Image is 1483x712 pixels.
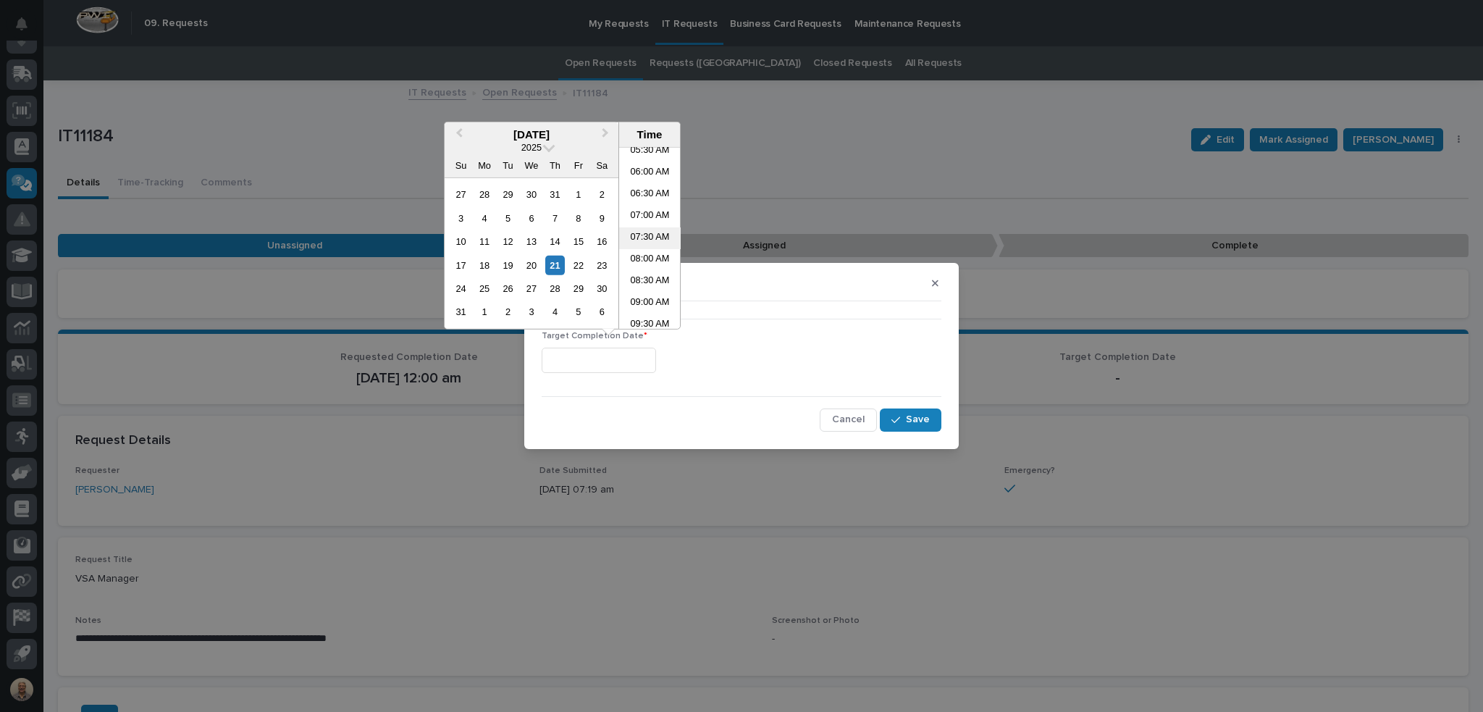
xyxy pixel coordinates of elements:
li: 06:00 AM [619,162,681,184]
div: Choose Monday, September 1st, 2025 [474,302,494,322]
li: 09:00 AM [619,293,681,314]
div: Choose Friday, September 5th, 2025 [568,302,588,322]
div: Choose Wednesday, September 3rd, 2025 [521,302,541,322]
div: Choose Sunday, August 10th, 2025 [451,232,471,251]
div: month 2025-08 [449,183,613,324]
div: Choose Wednesday, August 27th, 2025 [521,279,541,298]
div: Choose Sunday, July 27th, 2025 [451,185,471,204]
div: Choose Tuesday, August 12th, 2025 [498,232,518,251]
div: Choose Thursday, July 31st, 2025 [545,185,565,204]
li: 08:00 AM [619,249,681,271]
span: Save [906,413,930,426]
li: 05:30 AM [619,141,681,162]
li: 07:30 AM [619,227,681,249]
div: Choose Saturday, August 2nd, 2025 [592,185,612,204]
div: Time [623,128,676,141]
div: Choose Sunday, August 31st, 2025 [451,302,471,322]
div: [DATE] [445,128,618,141]
div: Choose Sunday, August 3rd, 2025 [451,208,471,227]
li: 06:30 AM [619,184,681,206]
div: Choose Saturday, September 6th, 2025 [592,302,612,322]
div: Choose Thursday, August 7th, 2025 [545,208,565,227]
div: Choose Thursday, August 14th, 2025 [545,232,565,251]
div: Choose Sunday, August 24th, 2025 [451,279,471,298]
div: Sa [592,156,612,175]
div: Choose Monday, July 28th, 2025 [474,185,494,204]
div: Tu [498,156,518,175]
div: Choose Tuesday, September 2nd, 2025 [498,302,518,322]
li: 09:30 AM [619,314,681,336]
div: Choose Tuesday, August 26th, 2025 [498,279,518,298]
div: Choose Thursday, September 4th, 2025 [545,302,565,322]
div: Choose Saturday, August 23rd, 2025 [592,255,612,275]
div: We [521,156,541,175]
div: Choose Wednesday, August 20th, 2025 [521,255,541,275]
button: Next Month [595,124,618,147]
div: Choose Tuesday, August 19th, 2025 [498,255,518,275]
button: Cancel [820,409,877,432]
div: Choose Thursday, August 28th, 2025 [545,279,565,298]
div: Choose Tuesday, August 5th, 2025 [498,208,518,227]
div: Choose Friday, August 8th, 2025 [568,208,588,227]
div: Mo [474,156,494,175]
div: Choose Friday, August 29th, 2025 [568,279,588,298]
button: Previous Month [446,124,469,147]
div: Fr [568,156,588,175]
div: Choose Wednesday, August 6th, 2025 [521,208,541,227]
div: Choose Monday, August 11th, 2025 [474,232,494,251]
li: 07:00 AM [619,206,681,227]
div: Choose Thursday, August 21st, 2025 [545,255,565,275]
div: Choose Saturday, August 16th, 2025 [592,232,612,251]
div: Choose Wednesday, July 30th, 2025 [521,185,541,204]
div: Choose Friday, August 22nd, 2025 [568,255,588,275]
li: 08:30 AM [619,271,681,293]
span: 2025 [521,142,542,153]
div: Choose Wednesday, August 13th, 2025 [521,232,541,251]
div: Su [451,156,471,175]
div: Th [545,156,565,175]
div: Choose Sunday, August 17th, 2025 [451,255,471,275]
div: Choose Friday, August 1st, 2025 [568,185,588,204]
div: Choose Tuesday, July 29th, 2025 [498,185,518,204]
span: Cancel [832,413,865,426]
div: Choose Saturday, August 9th, 2025 [592,208,612,227]
button: Save [880,409,941,432]
div: Choose Monday, August 18th, 2025 [474,255,494,275]
div: Choose Monday, August 4th, 2025 [474,208,494,227]
div: Choose Monday, August 25th, 2025 [474,279,494,298]
div: Choose Saturday, August 30th, 2025 [592,279,612,298]
div: Choose Friday, August 15th, 2025 [568,232,588,251]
